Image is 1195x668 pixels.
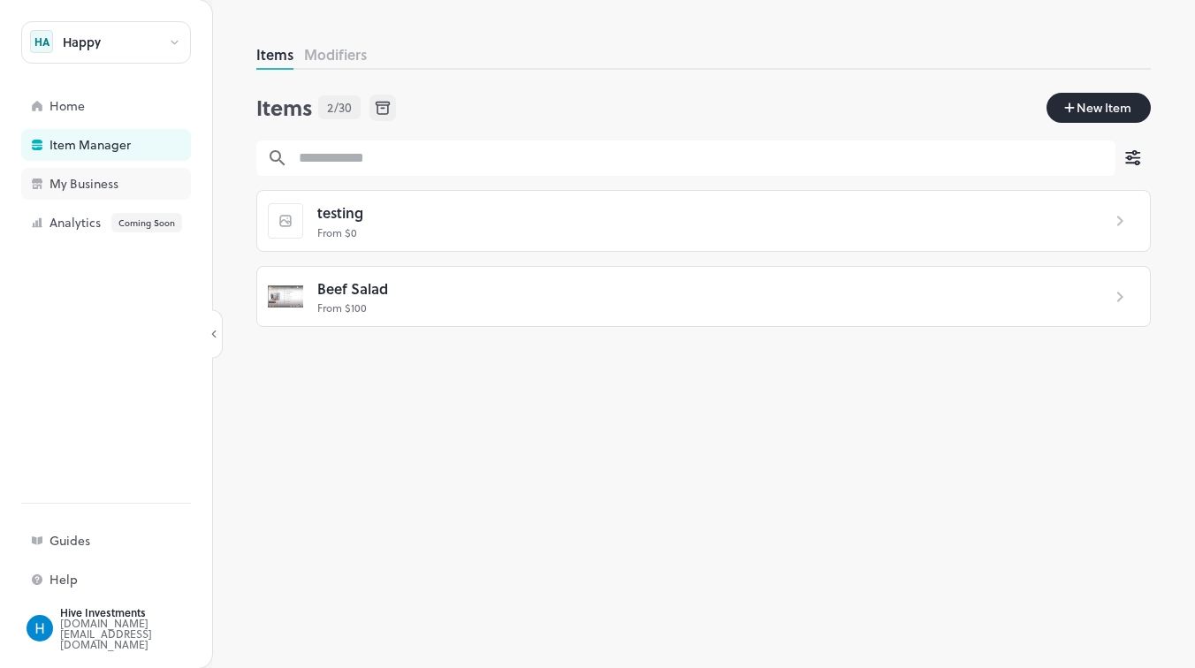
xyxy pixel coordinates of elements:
div: Item Manager [49,139,226,151]
button: Modifiers [304,44,367,65]
div: HA [30,30,53,53]
button: Items [256,44,293,65]
p: From $ 0 [317,224,1086,240]
div: Items [256,94,313,122]
span: Beef Salad [317,277,388,300]
button: New Item [1047,93,1151,123]
div: Hive Investments [60,607,226,618]
div: Happy [63,36,101,49]
p: From $ 100 [317,300,1086,315]
span: 2/30 [327,98,352,117]
div: [DOMAIN_NAME][EMAIL_ADDRESS][DOMAIN_NAME] [60,618,226,649]
div: Analytics [49,213,226,232]
div: My Business [49,178,226,190]
span: New Item [1075,98,1133,118]
div: Coming Soon [111,213,182,232]
span: testing [317,201,363,224]
img: ACg8ocLmo65ov1jpqWbz7SPT2e-d9NB992B3RkI0GUFuuXqH0rLO7g=s96-c [27,615,53,641]
img: 1754398940826fjpb5tbinxc.png [268,278,303,314]
div: Home [49,100,226,112]
div: Help [49,573,226,586]
div: Guides [49,535,226,547]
